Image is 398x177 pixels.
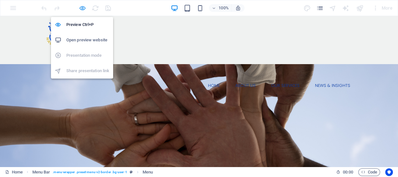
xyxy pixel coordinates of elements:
span: Click to select. Double-click to edit [32,168,50,176]
button: Code [358,168,380,176]
button: pages [316,4,324,12]
a: Click to cancel selection. Double-click to open Pages [5,168,23,176]
span: . menu-wrapper .preset-menu-v2-border .bg-user-1 [53,168,127,176]
a: Home [203,36,225,103]
h6: Open preview website [66,36,109,44]
i: Pages (Ctrl+Alt+S) [316,4,323,12]
span: Code [361,168,377,176]
a: Our Services [266,63,305,75]
span: 00 00 [343,168,353,176]
h6: Preview Ctrl+P [66,21,109,29]
h6: Session time [336,168,353,176]
nav: breadcrumb [32,168,153,176]
i: This element is a customizable preset [130,170,133,174]
button: Usercentrics [385,168,393,176]
span: Click to select. Double-click to edit [143,168,153,176]
span: : [347,170,348,174]
h6: 100% [219,4,229,12]
button: 100% [209,4,232,12]
i: On resize automatically adjust zoom level to fit chosen device. [235,5,241,11]
a: News & Insights [310,36,355,103]
a: About Us [230,36,261,103]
